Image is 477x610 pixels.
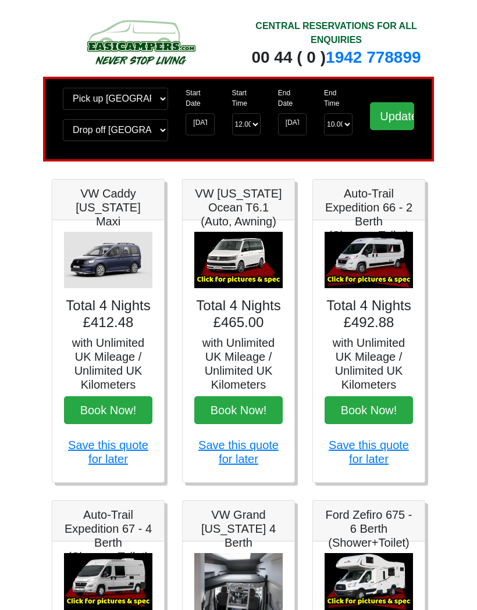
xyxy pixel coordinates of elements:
[325,297,413,331] h4: Total 4 Nights £492.88
[198,439,279,465] a: Save this quote for later
[64,553,152,610] img: Auto-Trail Expedition 67 - 4 Berth (Shower+Toilet)
[324,88,353,109] label: End Time
[64,396,152,424] button: Book Now!
[247,47,425,68] div: 00 44 ( 0 )
[64,186,152,228] h5: VW Caddy [US_STATE] Maxi
[325,553,413,610] img: Ford Zefiro 675 - 6 Berth (Shower+Toilet)
[52,16,230,68] img: campers-checkout-logo.png
[278,113,307,135] input: Return Date
[194,508,283,550] h5: VW Grand [US_STATE] 4 Berth
[325,508,413,550] h5: Ford Zefiro 675 - 6 Berth (Shower+Toilet)
[64,508,152,564] h5: Auto-Trail Expedition 67 - 4 Berth (Shower+Toilet)
[68,439,148,465] a: Save this quote for later
[64,232,152,289] img: VW Caddy California Maxi
[232,88,261,109] label: Start Time
[247,19,425,47] div: CENTRAL RESERVATIONS FOR ALL ENQUIRIES
[194,297,283,331] h4: Total 4 Nights £465.00
[194,396,283,424] button: Book Now!
[325,336,413,392] h5: with Unlimited UK Mileage / Unlimited UK Kilometers
[186,88,214,109] label: Start Date
[278,88,307,109] label: End Date
[194,232,283,289] img: VW California Ocean T6.1 (Auto, Awning)
[325,396,413,424] button: Book Now!
[325,232,413,289] img: Auto-Trail Expedition 66 - 2 Berth (Shower+Toilet)
[64,336,152,392] h5: with Unlimited UK Mileage / Unlimited UK Kilometers
[194,336,283,392] h5: with Unlimited UK Mileage / Unlimited UK Kilometers
[186,113,214,135] input: Start Date
[329,439,409,465] a: Save this quote for later
[370,102,414,130] input: Update
[325,186,413,242] h5: Auto-Trail Expedition 66 - 2 Berth (Shower+Toilet)
[64,297,152,331] h4: Total 4 Nights £412.48
[194,186,283,228] h5: VW [US_STATE] Ocean T6.1 (Auto, Awning)
[326,48,421,66] a: 1942 778899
